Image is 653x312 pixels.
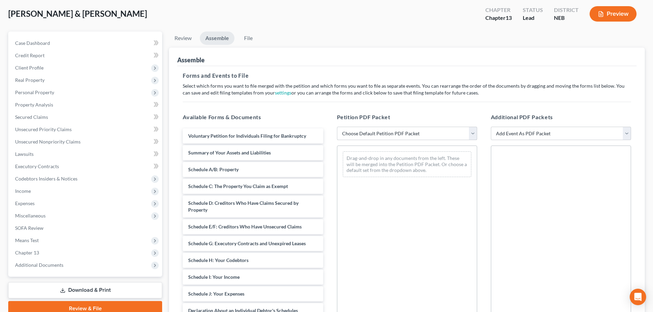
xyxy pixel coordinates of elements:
[10,123,162,136] a: Unsecured Priority Claims
[10,160,162,173] a: Executory Contracts
[15,89,54,95] span: Personal Property
[275,90,291,96] a: settings
[15,77,45,83] span: Real Property
[554,14,579,22] div: NEB
[183,72,631,80] h5: Forms and Events to File
[523,14,543,22] div: Lead
[188,166,239,172] span: Schedule A/B: Property
[15,139,81,145] span: Unsecured Nonpriority Claims
[485,6,512,14] div: Chapter
[15,262,63,268] span: Additional Documents
[506,14,512,21] span: 13
[15,237,39,243] span: Means Test
[523,6,543,14] div: Status
[10,111,162,123] a: Secured Claims
[169,32,197,45] a: Review
[10,148,162,160] a: Lawsuits
[15,151,34,157] span: Lawsuits
[15,250,39,255] span: Chapter 13
[630,289,646,305] div: Open Intercom Messenger
[188,274,240,280] span: Schedule I: Your Income
[177,56,205,64] div: Assemble
[491,113,631,121] h5: Additional PDF Packets
[15,163,59,169] span: Executory Contracts
[188,240,306,246] span: Schedule G: Executory Contracts and Unexpired Leases
[590,6,637,22] button: Preview
[10,222,162,234] a: SOFA Review
[337,114,390,120] span: Petition PDF Packet
[188,200,299,213] span: Schedule D: Creditors Who Have Claims Secured by Property
[15,176,77,182] span: Codebtors Insiders & Notices
[10,99,162,111] a: Property Analysis
[10,37,162,49] a: Case Dashboard
[15,52,45,58] span: Credit Report
[200,32,234,45] a: Assemble
[15,126,72,132] span: Unsecured Priority Claims
[183,113,323,121] h5: Available Forms & Documents
[188,257,249,263] span: Schedule H: Your Codebtors
[188,291,244,297] span: Schedule J: Your Expenses
[15,188,31,194] span: Income
[188,150,271,155] span: Summary of Your Assets and Liabilities
[10,136,162,148] a: Unsecured Nonpriority Claims
[237,32,259,45] a: File
[8,282,162,298] a: Download & Print
[485,14,512,22] div: Chapter
[10,49,162,62] a: Credit Report
[15,225,44,231] span: SOFA Review
[15,102,53,108] span: Property Analysis
[188,224,302,229] span: Schedule E/F: Creditors Who Have Unsecured Claims
[15,200,35,206] span: Expenses
[343,151,471,177] div: Drag-and-drop in any documents from the left. These will be merged into the Petition PDF Packet. ...
[15,65,44,71] span: Client Profile
[554,6,579,14] div: District
[188,133,306,139] span: Voluntary Petition for Individuals Filing for Bankruptcy
[183,83,631,96] p: Select which forms you want to file merged with the petition and which forms you want to file as ...
[15,114,48,120] span: Secured Claims
[188,183,288,189] span: Schedule C: The Property You Claim as Exempt
[15,40,50,46] span: Case Dashboard
[15,213,46,219] span: Miscellaneous
[8,9,147,18] span: [PERSON_NAME] & [PERSON_NAME]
